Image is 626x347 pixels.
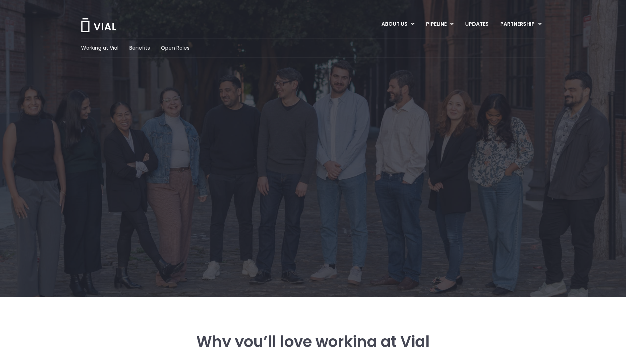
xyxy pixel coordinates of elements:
[80,18,117,32] img: Vial Logo
[161,44,189,52] a: Open Roles
[81,44,118,52] a: Working at Vial
[494,18,547,30] a: PARTNERSHIPMenu Toggle
[420,18,459,30] a: PIPELINEMenu Toggle
[459,18,494,30] a: UPDATES
[376,18,420,30] a: ABOUT USMenu Toggle
[129,44,150,52] a: Benefits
